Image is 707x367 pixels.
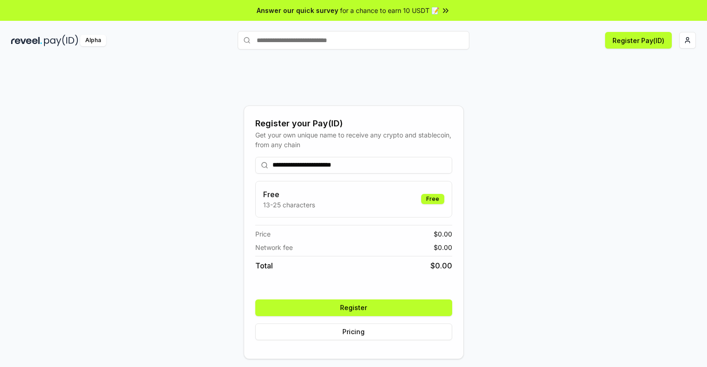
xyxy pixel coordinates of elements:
[263,189,315,200] h3: Free
[255,130,452,149] div: Get your own unique name to receive any crypto and stablecoin, from any chain
[255,323,452,340] button: Pricing
[263,200,315,210] p: 13-25 characters
[80,35,106,46] div: Alpha
[605,32,672,49] button: Register Pay(ID)
[11,35,42,46] img: reveel_dark
[257,6,338,15] span: Answer our quick survey
[255,117,452,130] div: Register your Pay(ID)
[255,243,293,252] span: Network fee
[430,260,452,271] span: $ 0.00
[255,229,271,239] span: Price
[44,35,78,46] img: pay_id
[255,260,273,271] span: Total
[340,6,439,15] span: for a chance to earn 10 USDT 📝
[434,229,452,239] span: $ 0.00
[421,194,444,204] div: Free
[434,243,452,252] span: $ 0.00
[255,299,452,316] button: Register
